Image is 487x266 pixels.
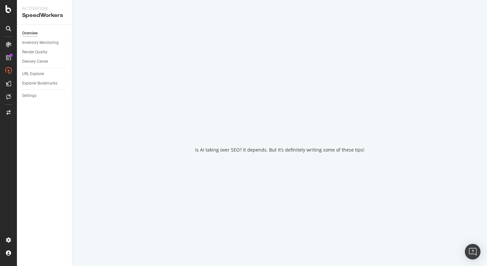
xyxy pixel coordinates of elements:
[22,80,67,87] a: Explorer Bookmarks
[22,71,67,77] a: URL Explorer
[22,71,44,77] div: URL Explorer
[22,92,36,99] div: Settings
[22,12,67,19] div: SpeedWorkers
[22,49,67,56] a: Render Quality
[22,30,38,37] div: Overview
[22,80,57,87] div: Explorer Bookmarks
[22,49,48,56] div: Render Quality
[22,92,67,99] a: Settings
[22,58,67,65] a: Delivery Center
[22,58,48,65] div: Delivery Center
[22,5,67,12] div: Activation
[465,244,480,259] div: Open Intercom Messenger
[256,113,303,136] div: animation
[22,39,67,46] a: Inventory Monitoring
[22,39,59,46] div: Inventory Monitoring
[195,147,365,153] div: Is AI taking over SEO? It depends. But it’s definitely writing some of these tips!
[22,30,67,37] a: Overview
